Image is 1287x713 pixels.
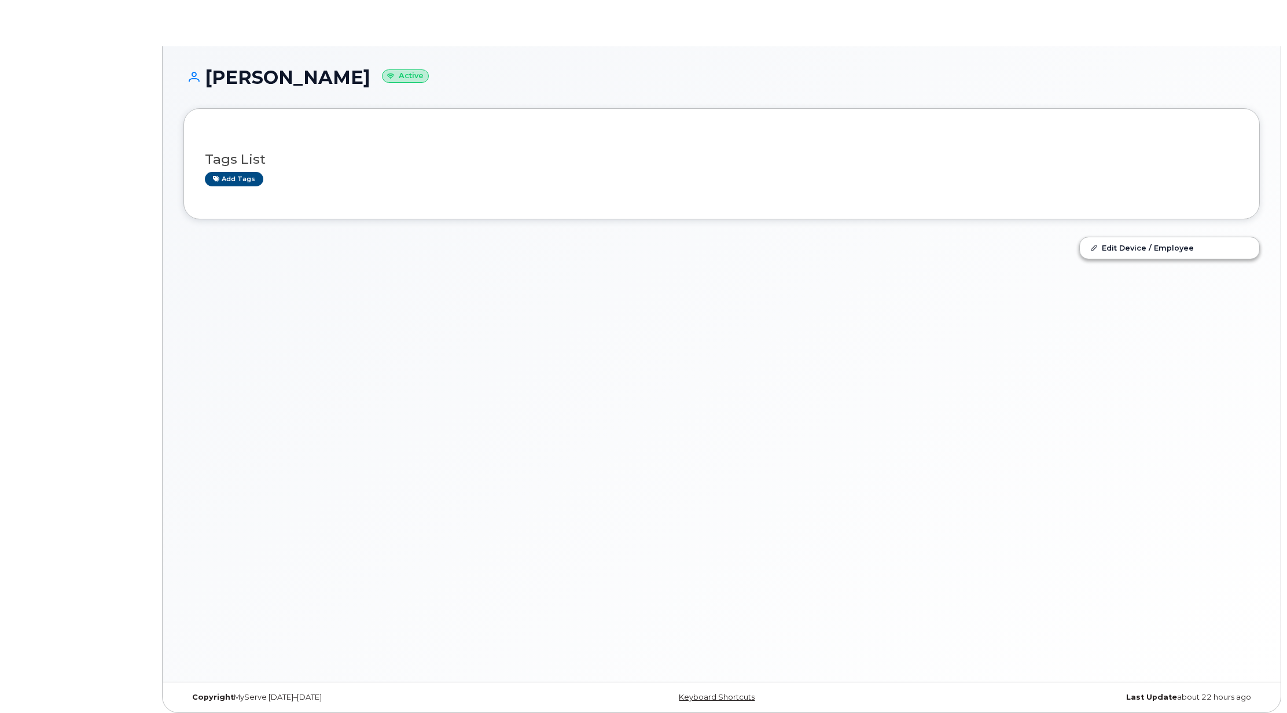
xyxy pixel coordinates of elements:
[205,172,263,186] a: Add tags
[183,67,1260,87] h1: [PERSON_NAME]
[679,693,755,701] a: Keyboard Shortcuts
[901,693,1260,702] div: about 22 hours ago
[205,152,1238,167] h3: Tags List
[1080,237,1259,258] a: Edit Device / Employee
[382,69,429,83] small: Active
[183,693,542,702] div: MyServe [DATE]–[DATE]
[192,693,234,701] strong: Copyright
[1126,693,1177,701] strong: Last Update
